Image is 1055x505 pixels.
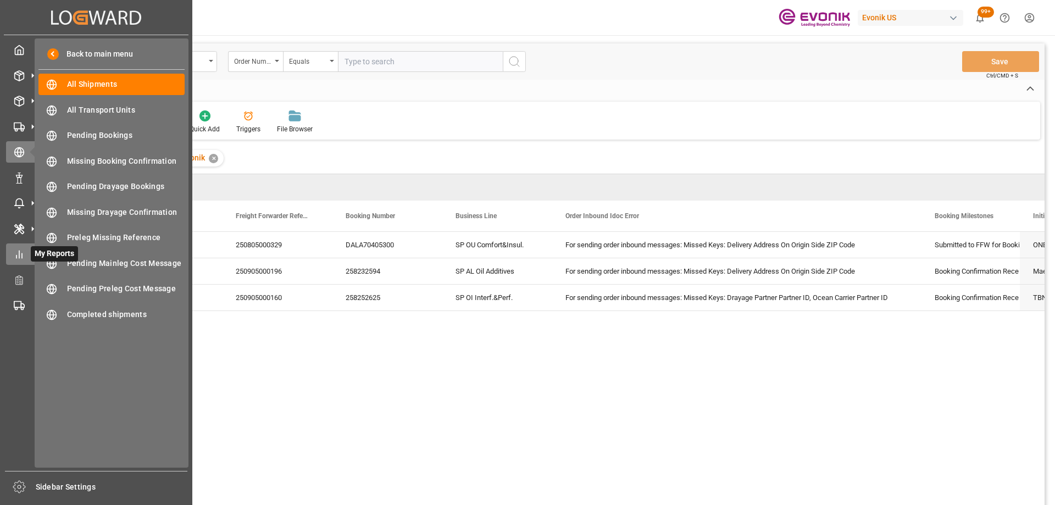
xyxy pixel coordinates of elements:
img: Evonik-brand-mark-Deep-Purple-RGB.jpeg_1700498283.jpeg [779,8,850,27]
span: Pending Preleg Cost Message [67,283,185,295]
div: 258252625 [332,285,442,310]
div: 250905000196 [223,258,332,284]
div: SP OI Interf.&Perf. [442,285,552,310]
span: Pending Bookings [67,130,185,141]
span: Back to main menu [59,48,133,60]
button: open menu [283,51,338,72]
a: Pending Preleg Cost Message [38,278,185,299]
a: Transport Planner [6,269,186,290]
button: search button [503,51,526,72]
span: Ctrl/CMD + S [986,71,1018,80]
span: My Reports [31,246,78,262]
button: Help Center [992,5,1017,30]
a: Preleg Missing Reference [38,227,185,248]
a: Pending Mainleg Cost Message [38,252,185,274]
span: Missing Booking Confirmation [67,156,185,167]
button: Save [962,51,1039,72]
div: ✕ [209,154,218,163]
div: Equals [289,54,326,66]
a: Non Conformance [6,167,186,188]
div: File Browser [277,124,313,134]
a: All Transport Units [38,99,185,120]
div: Evonik US [858,10,963,26]
span: Missing Drayage Confirmation [67,207,185,218]
div: SP AL Oil Additives [442,258,552,284]
a: Missing Booking Confirmation [38,150,185,171]
div: Booking Confirmation Received from Ocean Carrier [935,259,1007,284]
span: All Transport Units [67,104,185,116]
a: All Shipments [38,74,185,95]
button: Evonik US [858,7,968,28]
input: Type to search [338,51,503,72]
div: For sending order inbound messages: Missed Keys: Delivery Address On Origin Side ZIP Code [552,258,921,284]
span: Order Inbound Idoc Error [565,212,639,220]
a: Transport Planning [6,295,186,316]
span: Pending Drayage Bookings [67,181,185,192]
span: Booking Number [346,212,395,220]
span: 99+ [978,7,994,18]
a: Completed shipments [38,303,185,325]
span: Pending Mainleg Cost Message [67,258,185,269]
span: Preleg Missing Reference [67,232,185,243]
a: My Cockpit [6,39,186,60]
a: Missing Drayage Confirmation [38,201,185,223]
div: 250805000329 [223,232,332,258]
a: My ReportsMy Reports [6,243,186,265]
span: Booking Milestones [935,212,993,220]
button: show 100 new notifications [968,5,992,30]
span: Freight Forwarder Reference [236,212,309,220]
div: Quick Add [190,124,220,134]
div: SP OU Comfort&Insul. [442,232,552,258]
a: Pending Bookings [38,125,185,146]
div: Submitted to FFW for Booking [935,232,1007,258]
button: open menu [228,51,283,72]
div: For sending order inbound messages: Missed Keys: Delivery Address On Origin Side ZIP Code [552,232,921,258]
span: All Shipments [67,79,185,90]
div: Order Number [234,54,271,66]
span: Completed shipments [67,309,185,320]
div: 250905000160 [223,285,332,310]
span: Business Line [456,212,497,220]
div: DALA70405300 [332,232,442,258]
div: For sending order inbound messages: Missed Keys: Drayage Partner Partner ID, Ocean Carrier Partne... [552,285,921,310]
div: Triggers [236,124,260,134]
a: Pending Drayage Bookings [38,176,185,197]
div: Booking Confirmation Received from Ocean Carrier [935,285,1007,310]
span: Sidebar Settings [36,481,188,493]
div: 258232594 [332,258,442,284]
